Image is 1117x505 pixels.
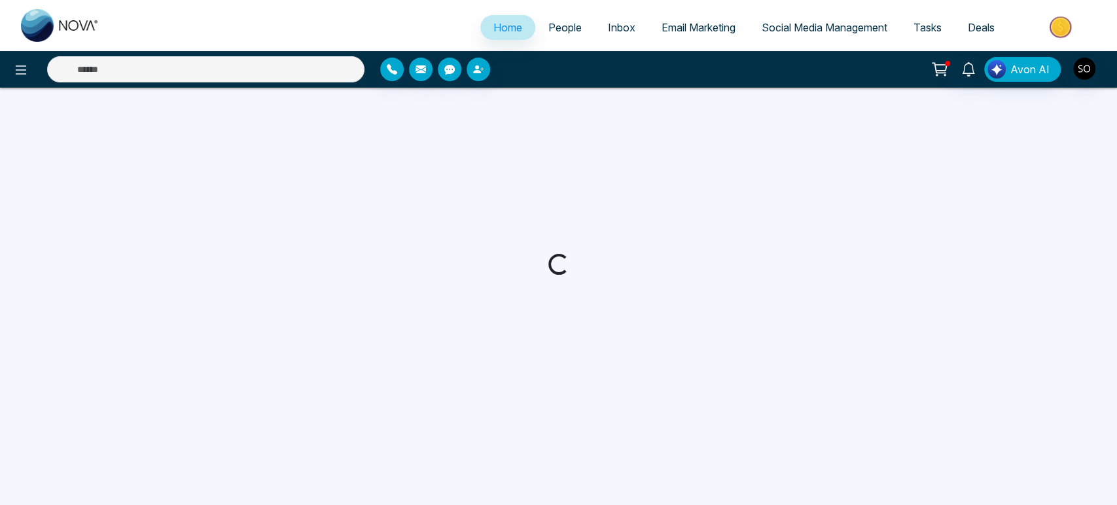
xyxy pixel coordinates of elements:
[762,21,887,34] span: Social Media Management
[968,21,995,34] span: Deals
[1010,61,1050,77] span: Avon AI
[913,21,942,34] span: Tasks
[595,15,648,40] a: Inbox
[1014,12,1109,42] img: Market-place.gif
[648,15,749,40] a: Email Marketing
[955,15,1008,40] a: Deals
[662,21,736,34] span: Email Marketing
[480,15,535,40] a: Home
[21,9,99,42] img: Nova CRM Logo
[987,60,1006,78] img: Lead Flow
[493,21,522,34] span: Home
[1073,58,1095,80] img: User Avatar
[749,15,900,40] a: Social Media Management
[535,15,595,40] a: People
[608,21,635,34] span: Inbox
[548,21,582,34] span: People
[900,15,955,40] a: Tasks
[984,57,1061,82] button: Avon AI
